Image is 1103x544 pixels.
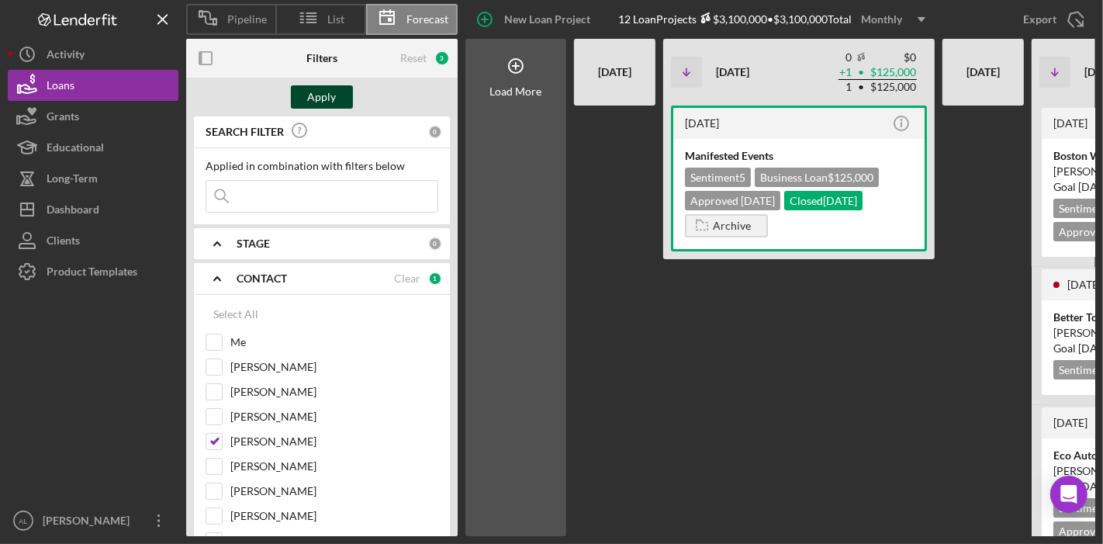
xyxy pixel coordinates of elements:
div: Open Intercom Messenger [1050,476,1087,513]
label: [PERSON_NAME] [230,483,438,499]
label: [PERSON_NAME] [230,508,438,524]
button: Select All [206,299,266,330]
b: SEARCH FILTER [206,126,284,138]
span: • [856,68,866,78]
div: Load More [490,85,542,98]
div: Business Loan $125,000 [755,168,879,187]
div: Export [1023,4,1056,35]
label: [PERSON_NAME] [230,359,438,375]
td: + 1 [838,65,852,80]
button: AL[PERSON_NAME] [8,505,178,536]
div: 0 [428,237,442,251]
button: Grants [8,101,178,132]
button: Educational [8,132,178,163]
b: Filters [306,52,337,64]
div: Manifested Events [685,148,913,164]
text: AL [19,517,28,525]
time: 2025-04-10 13:48 [1053,116,1087,130]
div: Long-Term [47,163,98,198]
div: New Loan Project [504,4,590,35]
button: Export [1008,4,1095,35]
button: New Loan Project [465,4,606,35]
div: [PERSON_NAME] [39,505,140,540]
div: Educational [47,132,104,167]
div: Clients [47,225,80,260]
span: Pipeline [227,13,267,26]
div: Dashboard [47,194,99,229]
button: Product Templates [8,256,178,287]
button: Clients [8,225,178,256]
b: STAGE [237,237,270,250]
div: Archive [713,214,751,237]
div: Loans [47,70,74,105]
label: [PERSON_NAME] [230,434,438,449]
a: [DATE]Manifested EventsSentiment5Business Loan$125,000Approved [DATE]Closed[DATE]Archive [671,106,927,251]
div: Apply [308,85,337,109]
div: Closed [DATE] [784,191,863,210]
div: Applied in combination with filters below [206,160,438,172]
b: CONTACT [237,272,287,285]
div: Activity [47,39,85,74]
div: [DATE] [950,45,1016,99]
b: [DATE] [716,65,749,78]
div: 1 [428,272,442,286]
div: Sentiment 5 [685,168,751,187]
td: $125,000 [870,80,917,95]
button: Archive [685,214,768,237]
td: $0 [870,50,917,65]
td: 1 [838,80,852,95]
button: Monthly [852,8,935,31]
div: $3,100,000 [697,12,767,26]
button: Apply [291,85,353,109]
time: 2025-07-16 14:22 [1067,278,1101,291]
div: 12 Loan Projects • $3,100,000 Total [618,8,935,31]
div: Grants [47,101,79,136]
label: [PERSON_NAME] [230,459,438,474]
button: Dashboard [8,194,178,225]
label: Me [230,334,438,350]
button: Loans [8,70,178,101]
span: Forecast [406,13,448,26]
span: List [328,13,345,26]
label: [PERSON_NAME] [230,384,438,400]
label: [PERSON_NAME] [230,409,438,424]
div: [DATE] [582,45,648,99]
div: 3 [434,50,450,66]
div: Monthly [861,8,902,31]
div: 0 [428,125,442,139]
span: • [856,82,866,92]
div: Clear [394,272,420,285]
button: Activity [8,39,178,70]
div: Reset [400,52,427,64]
div: Select All [213,299,258,330]
div: Approved [DATE] [685,191,780,210]
div: Product Templates [47,256,137,291]
td: 0 [838,50,852,65]
button: Long-Term [8,163,178,194]
td: $125,000 [870,65,917,80]
time: 2024-12-11 16:27 [1053,416,1087,429]
time: 2025-06-04 14:23 [685,116,719,130]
